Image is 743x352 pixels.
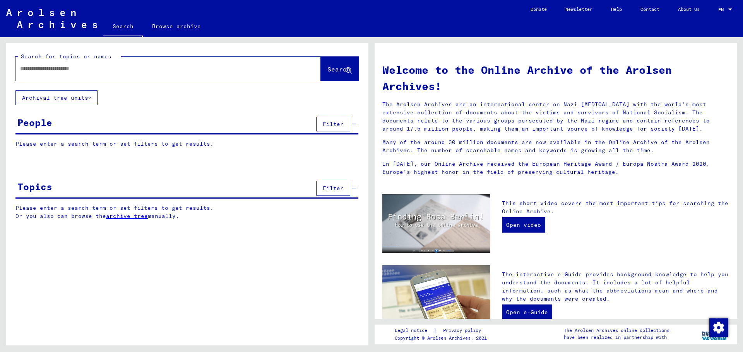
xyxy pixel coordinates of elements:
[21,53,111,60] mat-label: Search for topics or names
[382,62,729,94] h1: Welcome to the Online Archive of the Arolsen Archives!
[502,270,729,303] p: The interactive e-Guide provides background knowledge to help you understand the documents. It in...
[103,17,143,37] a: Search
[382,194,490,253] img: video.jpg
[316,181,350,196] button: Filter
[437,326,490,335] a: Privacy policy
[382,160,729,176] p: In [DATE], our Online Archive received the European Heritage Award / Europa Nostra Award 2020, Eu...
[564,327,669,334] p: The Arolsen Archives online collections
[700,324,729,343] img: yv_logo.png
[143,17,210,36] a: Browse archive
[15,204,359,220] p: Please enter a search term or set filters to get results. Or you also can browse the manually.
[395,326,433,335] a: Legal notice
[718,7,727,12] span: EN
[15,140,358,148] p: Please enter a search term or set filters to get results.
[327,65,351,73] span: Search
[382,100,729,133] p: The Arolsen Archives are an international center on Nazi [MEDICAL_DATA] with the world’s most ext...
[323,121,344,128] span: Filter
[382,138,729,155] p: Many of the around 30 million documents are now available in the Online Archive of the Arolsen Ar...
[502,217,545,233] a: Open video
[709,318,728,337] img: Change consent
[316,117,350,131] button: Filter
[502,199,729,216] p: This short video covers the most important tips for searching the Online Archive.
[15,90,98,105] button: Archival tree units
[323,185,344,192] span: Filter
[502,304,552,320] a: Open e-Guide
[321,57,359,81] button: Search
[6,9,97,28] img: Arolsen_neg.svg
[395,335,490,342] p: Copyright © Arolsen Archives, 2021
[17,116,52,129] div: People
[17,180,52,194] div: Topics
[395,326,490,335] div: |
[106,213,148,219] a: archive tree
[382,265,490,337] img: eguide.jpg
[564,334,669,341] p: have been realized in partnership with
